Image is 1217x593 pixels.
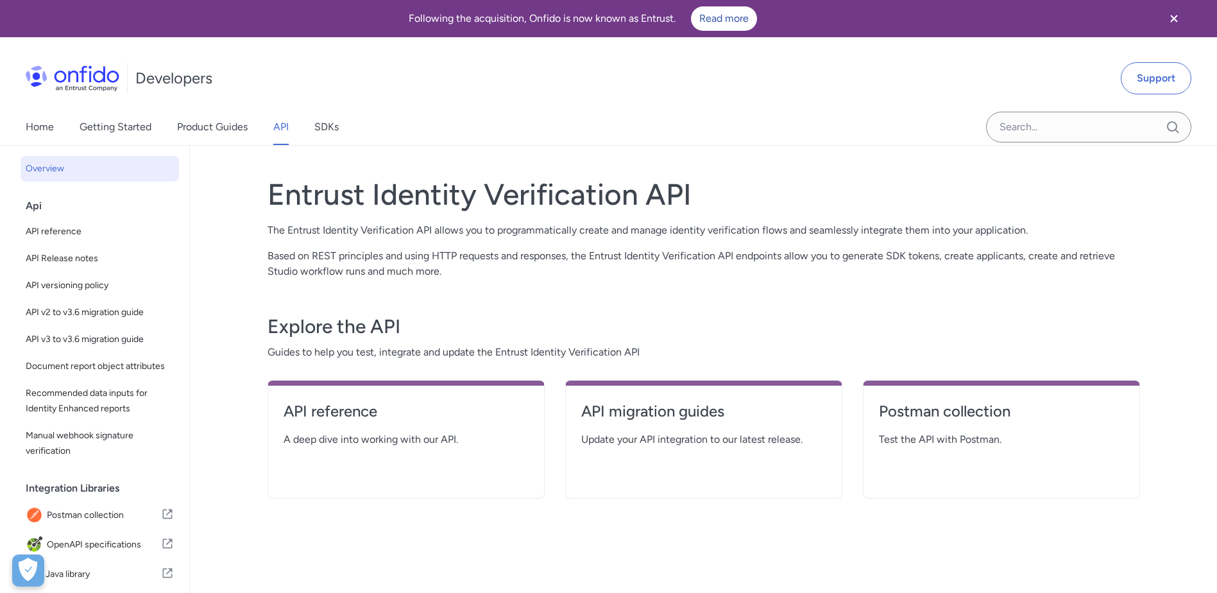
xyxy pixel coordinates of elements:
a: Overview [21,156,179,182]
span: API v3 to v3.6 migration guide [26,332,174,347]
h1: Developers [135,68,212,89]
a: Support [1121,62,1191,94]
div: Cookie Preferences [12,554,44,587]
h3: Explore the API [268,314,1140,339]
span: Guides to help you test, integrate and update the Entrust Identity Verification API [268,345,1140,360]
a: API reference [21,219,179,245]
a: Recommended data inputs for Identity Enhanced reports [21,381,179,422]
a: API Release notes [21,246,179,271]
span: API reference [26,224,174,239]
span: API Release notes [26,251,174,266]
span: Postman collection [47,506,161,524]
span: Document report object attributes [26,359,174,374]
a: IconOpenAPI specificationsOpenAPI specifications [21,531,179,559]
span: OpenAPI specifications [47,536,161,554]
a: Postman collection [879,401,1124,432]
span: API versioning policy [26,278,174,293]
h4: API reference [284,401,529,422]
p: Based on REST principles and using HTTP requests and responses, the Entrust Identity Verification... [268,248,1140,279]
h4: API migration guides [581,401,826,422]
img: Onfido Logo [26,65,119,91]
span: Java library [46,565,161,583]
svg: Close banner [1166,11,1182,26]
input: Onfido search input field [986,112,1191,142]
a: API reference [284,401,529,432]
a: Document report object attributes [21,354,179,379]
a: IconPostman collectionPostman collection [21,501,179,529]
h1: Entrust Identity Verification API [268,176,1140,212]
a: API v3 to v3.6 migration guide [21,327,179,352]
button: Open Preferences [12,554,44,587]
a: API migration guides [581,401,826,432]
a: Manual webhook signature verification [21,423,179,464]
a: API v2 to v3.6 migration guide [21,300,179,325]
img: IconOpenAPI specifications [26,536,47,554]
div: Integration Libraries [26,476,184,501]
span: Manual webhook signature verification [26,428,174,459]
span: API v2 to v3.6 migration guide [26,305,174,320]
span: Test the API with Postman. [879,432,1124,447]
a: Read more [691,6,757,31]
a: SDKs [314,109,339,145]
a: IconJava libraryJava library [21,560,179,589]
div: Following the acquisition, Onfido is now known as Entrust. [15,6,1150,31]
a: API [273,109,289,145]
a: Getting Started [80,109,151,145]
div: Api [26,193,184,219]
img: IconPostman collection [26,506,47,524]
a: Home [26,109,54,145]
button: Close banner [1150,3,1198,35]
p: The Entrust Identity Verification API allows you to programmatically create and manage identity v... [268,223,1140,238]
span: A deep dive into working with our API. [284,432,529,447]
span: Overview [26,161,174,176]
span: Recommended data inputs for Identity Enhanced reports [26,386,174,417]
a: API versioning policy [21,273,179,298]
h4: Postman collection [879,401,1124,422]
span: Update your API integration to our latest release. [581,432,826,447]
a: Product Guides [177,109,248,145]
